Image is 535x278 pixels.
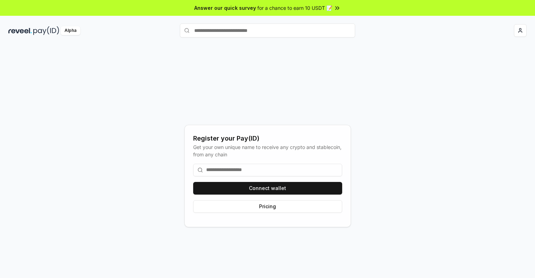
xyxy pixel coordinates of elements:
span: for a chance to earn 10 USDT 📝 [257,4,332,12]
div: Alpha [61,26,80,35]
div: Register your Pay(ID) [193,134,342,143]
img: reveel_dark [8,26,32,35]
span: Answer our quick survey [194,4,256,12]
button: Pricing [193,200,342,213]
button: Connect wallet [193,182,342,195]
img: pay_id [33,26,59,35]
div: Get your own unique name to receive any crypto and stablecoin, from any chain [193,143,342,158]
